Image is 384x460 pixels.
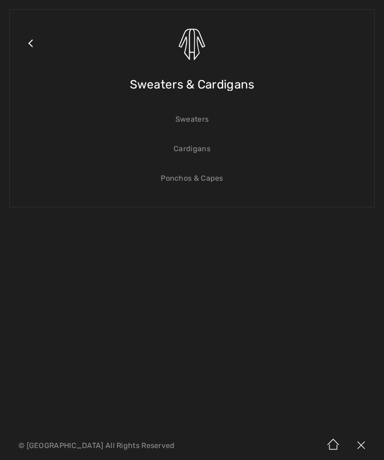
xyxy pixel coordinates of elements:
[130,68,255,101] span: Sweaters & Cardigans
[19,139,365,159] a: Cardigans
[19,168,365,189] a: Ponchos & Capes
[19,109,365,130] a: Sweaters
[18,442,227,449] p: © [GEOGRAPHIC_DATA] All Rights Reserved
[347,431,375,460] img: X
[320,431,347,460] img: Home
